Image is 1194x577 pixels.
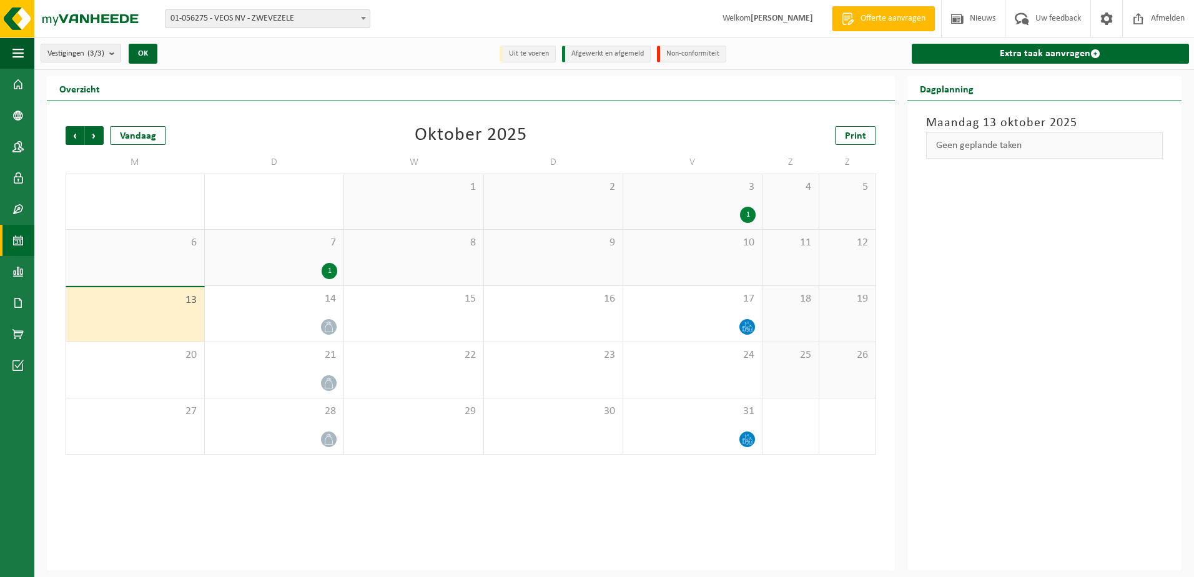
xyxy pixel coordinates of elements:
[769,180,812,194] span: 4
[926,114,1163,132] h3: Maandag 13 oktober 2025
[47,44,104,63] span: Vestigingen
[110,126,166,145] div: Vandaag
[751,14,813,23] strong: [PERSON_NAME]
[350,180,476,194] span: 1
[205,151,344,174] td: D
[832,6,935,31] a: Offerte aanvragen
[500,46,556,62] li: Uit te voeren
[926,132,1163,159] div: Geen geplande taken
[211,348,337,362] span: 21
[165,10,370,27] span: 01-056275 - VEOS NV - ZWEVEZELE
[629,292,756,306] span: 17
[350,292,476,306] span: 15
[344,151,483,174] td: W
[769,292,812,306] span: 18
[845,131,866,141] span: Print
[826,292,869,306] span: 19
[835,126,876,145] a: Print
[87,49,104,57] count: (3/3)
[165,9,370,28] span: 01-056275 - VEOS NV - ZWEVEZELE
[826,348,869,362] span: 26
[72,405,198,418] span: 27
[769,236,812,250] span: 11
[623,151,762,174] td: V
[211,405,337,418] span: 28
[819,151,876,174] td: Z
[415,126,527,145] div: Oktober 2025
[490,405,616,418] span: 30
[72,236,198,250] span: 6
[629,236,756,250] span: 10
[490,236,616,250] span: 9
[85,126,104,145] span: Volgende
[41,44,121,62] button: Vestigingen(3/3)
[657,46,726,62] li: Non-conformiteit
[211,236,337,250] span: 7
[907,76,986,101] h2: Dagplanning
[322,263,337,279] div: 1
[562,46,651,62] li: Afgewerkt en afgemeld
[762,151,819,174] td: Z
[490,292,616,306] span: 16
[66,151,205,174] td: M
[490,348,616,362] span: 23
[350,348,476,362] span: 22
[72,348,198,362] span: 20
[629,405,756,418] span: 31
[129,44,157,64] button: OK
[826,236,869,250] span: 12
[350,405,476,418] span: 29
[211,292,337,306] span: 14
[72,293,198,307] span: 13
[484,151,623,174] td: D
[912,44,1189,64] a: Extra taak aanvragen
[350,236,476,250] span: 8
[66,126,84,145] span: Vorige
[769,348,812,362] span: 25
[857,12,929,25] span: Offerte aanvragen
[826,180,869,194] span: 5
[490,180,616,194] span: 2
[740,207,756,223] div: 1
[47,76,112,101] h2: Overzicht
[629,180,756,194] span: 3
[629,348,756,362] span: 24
